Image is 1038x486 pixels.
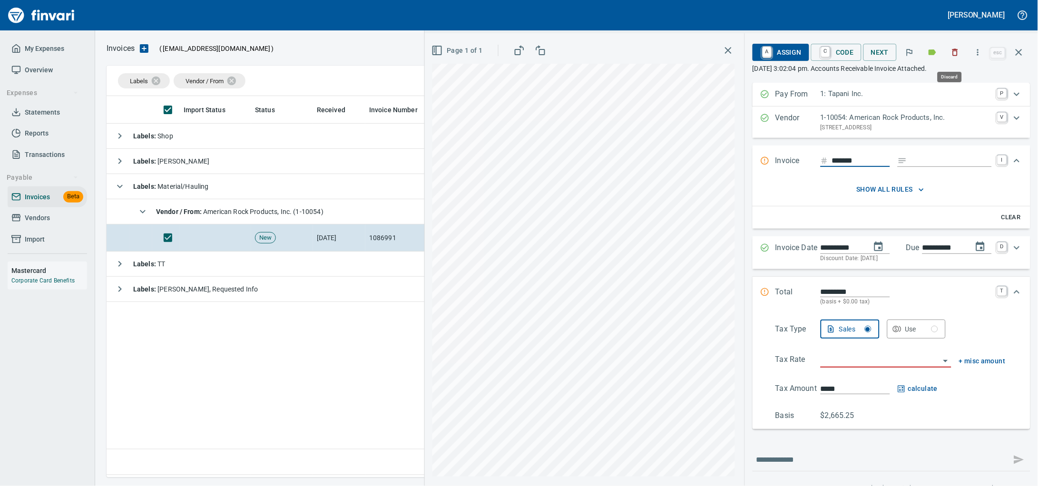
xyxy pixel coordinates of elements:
[753,177,1030,228] div: Expand
[255,104,287,116] span: Status
[898,383,938,395] button: calculate
[107,43,135,54] nav: breadcrumb
[775,181,1006,198] button: show all rules
[25,107,60,118] span: Statements
[6,4,77,27] img: Finvari
[775,383,821,395] p: Tax Amount
[775,410,821,421] p: Basis
[996,210,1027,225] button: Clear
[821,320,880,339] button: Sales
[871,47,889,58] span: Next
[821,155,828,166] svg: Invoice number
[899,42,920,63] button: Flag
[430,42,486,59] button: Page 1 of 1
[133,285,157,293] strong: Labels :
[775,323,821,339] p: Tax Type
[133,157,209,165] span: [PERSON_NAME]
[898,156,907,165] svg: Invoice description
[133,157,157,165] strong: Labels :
[998,112,1007,122] a: V
[369,104,430,116] span: Invoice Number
[130,78,148,85] span: Labels
[991,48,1005,58] a: esc
[133,260,157,268] strong: Labels :
[3,84,82,102] button: Expenses
[11,265,87,276] h6: Mastercard
[184,104,225,116] span: Import Status
[365,224,437,252] td: 1086991
[968,42,989,63] button: More
[156,208,323,215] span: American Rock Products, Inc. (1-10054)
[135,43,154,54] button: Upload an Invoice
[779,184,1002,195] span: show all rules
[863,44,897,61] button: Next
[8,207,87,229] a: Vendors
[25,127,49,139] span: Reports
[969,235,992,258] button: change due date
[133,132,173,140] span: Shop
[133,183,157,190] strong: Labels :
[946,8,1008,22] button: [PERSON_NAME]
[905,323,939,335] div: Use
[753,277,1030,316] div: Expand
[25,149,65,161] span: Transactions
[11,277,75,284] a: Corporate Card Benefits
[753,44,809,61] button: AAssign
[25,191,50,203] span: Invoices
[317,104,345,116] span: Received
[174,73,245,88] div: Vendor / From
[839,323,872,335] div: Sales
[8,59,87,81] a: Overview
[1008,448,1030,471] span: This records your message into the invoice and notifies anyone mentioned
[25,233,45,245] span: Import
[959,355,1006,367] span: + misc amount
[133,260,166,268] span: TT
[998,155,1007,165] a: I
[3,169,82,186] button: Payable
[753,146,1030,177] div: Expand
[255,104,275,116] span: Status
[255,233,275,243] span: New
[433,45,482,57] span: Page 1 of 1
[753,107,1030,138] div: Expand
[317,104,358,116] span: Received
[821,254,992,263] p: Discount Date: [DATE]
[821,123,992,133] p: [STREET_ADDRESS]
[998,242,1007,252] a: D
[998,286,1007,296] a: T
[184,104,238,116] span: Import Status
[775,112,821,132] p: Vendor
[753,316,1030,429] div: Expand
[819,44,854,60] span: Code
[8,186,87,208] a: InvoicesBeta
[753,83,1030,107] div: Expand
[133,285,258,293] span: [PERSON_NAME], Requested Info
[999,212,1024,223] span: Clear
[948,10,1005,20] h5: [PERSON_NAME]
[811,44,862,61] button: CCode
[7,172,78,184] span: Payable
[7,87,78,99] span: Expenses
[775,155,821,167] p: Invoice
[821,297,992,307] p: (basis + $0.00 tax)
[922,42,943,63] button: Labels
[775,242,821,263] p: Invoice Date
[369,104,418,116] span: Invoice Number
[133,132,157,140] strong: Labels :
[156,208,203,215] strong: Vendor / From :
[313,224,365,252] td: [DATE]
[821,410,866,421] p: $2,665.25
[939,354,952,368] button: Open
[107,43,135,54] p: Invoices
[763,47,772,57] a: A
[133,183,209,190] span: Material/Hauling
[906,242,951,253] p: Due
[25,43,64,55] span: My Expenses
[775,88,821,101] p: Pay From
[25,64,53,76] span: Overview
[867,235,890,258] button: change date
[760,44,802,60] span: Assign
[8,144,87,165] a: Transactions
[162,44,271,53] span: [EMAIL_ADDRESS][DOMAIN_NAME]
[775,354,821,368] p: Tax Rate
